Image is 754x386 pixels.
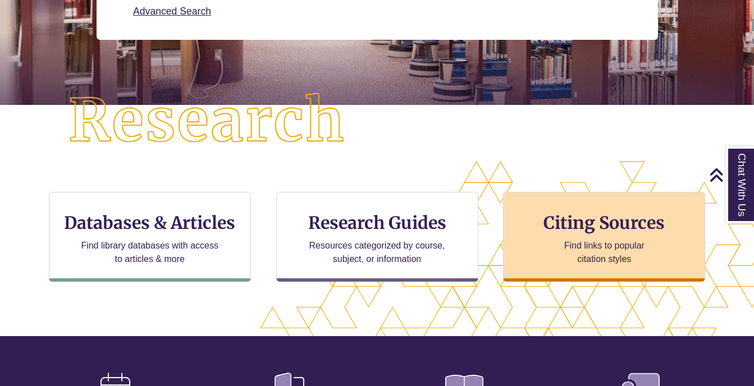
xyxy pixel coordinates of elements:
[49,192,251,282] a: Databases & Articles Find library databases with access to articles & more
[76,239,223,266] p: Find library databases with access to articles & more
[276,192,478,282] a: Research Guides Resources categorized by course, subject, or information
[286,212,469,233] h3: Research Guides
[38,62,377,180] img: Research
[503,192,705,282] a: Citing Sources Find links to popular citation styles
[709,167,751,182] a: Back to Top
[304,239,450,266] p: Resources categorized by course, subject, or information
[58,212,241,233] h3: Databases & Articles
[536,212,673,233] h3: Citing Sources
[133,6,211,17] a: Advanced Search
[550,239,659,266] p: Find links to popular citation styles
